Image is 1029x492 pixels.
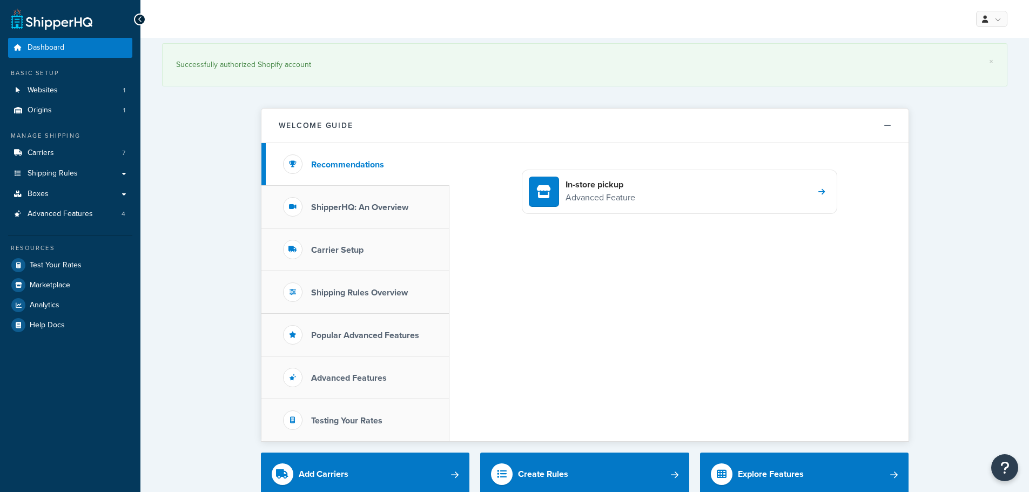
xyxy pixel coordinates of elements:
[518,467,568,482] div: Create Rules
[28,43,64,52] span: Dashboard
[991,454,1018,481] button: Open Resource Center
[311,331,419,340] h3: Popular Advanced Features
[8,143,132,163] li: Carriers
[8,184,132,204] a: Boxes
[8,295,132,315] a: Analytics
[28,169,78,178] span: Shipping Rules
[122,210,125,219] span: 4
[122,149,125,158] span: 7
[8,143,132,163] a: Carriers7
[311,203,408,212] h3: ShipperHQ: An Overview
[8,275,132,295] a: Marketplace
[261,109,909,143] button: Welcome Guide
[8,244,132,253] div: Resources
[28,86,58,95] span: Websites
[738,467,804,482] div: Explore Features
[28,106,52,115] span: Origins
[311,288,408,298] h3: Shipping Rules Overview
[30,281,70,290] span: Marketplace
[123,106,125,115] span: 1
[8,315,132,335] a: Help Docs
[28,190,49,199] span: Boxes
[123,86,125,95] span: 1
[28,149,54,158] span: Carriers
[279,122,353,130] h2: Welcome Guide
[8,204,132,224] a: Advanced Features4
[8,69,132,78] div: Basic Setup
[8,100,132,120] a: Origins1
[8,131,132,140] div: Manage Shipping
[566,191,635,205] p: Advanced Feature
[8,204,132,224] li: Advanced Features
[566,179,635,191] h4: In-store pickup
[8,80,132,100] li: Websites
[28,210,93,219] span: Advanced Features
[8,100,132,120] li: Origins
[311,245,364,255] h3: Carrier Setup
[8,164,132,184] a: Shipping Rules
[311,160,384,170] h3: Recommendations
[311,373,387,383] h3: Advanced Features
[176,57,993,72] div: Successfully authorized Shopify account
[8,80,132,100] a: Websites1
[299,467,348,482] div: Add Carriers
[30,321,65,330] span: Help Docs
[30,261,82,270] span: Test Your Rates
[8,38,132,58] a: Dashboard
[8,255,132,275] a: Test Your Rates
[989,57,993,66] a: ×
[30,301,59,310] span: Analytics
[311,416,382,426] h3: Testing Your Rates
